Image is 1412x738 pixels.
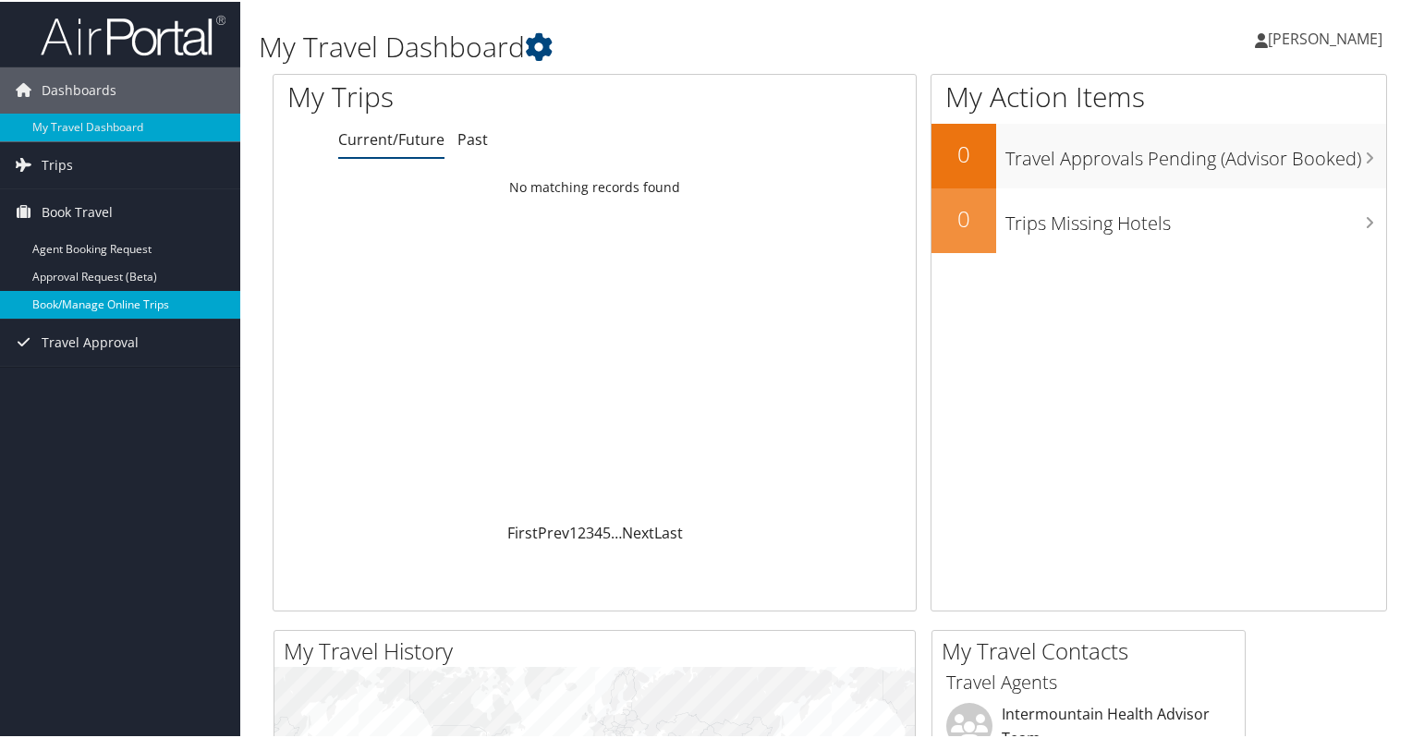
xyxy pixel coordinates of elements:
h1: My Action Items [931,76,1386,115]
a: Prev [538,521,569,541]
span: Travel Approval [42,318,139,364]
a: 0Travel Approvals Pending (Advisor Booked) [931,122,1386,187]
a: Past [457,127,488,148]
a: Current/Future [338,127,444,148]
h3: Travel Agents [946,668,1231,694]
h3: Trips Missing Hotels [1005,200,1386,235]
a: Last [654,521,683,541]
span: Trips [42,140,73,187]
a: 3 [586,521,594,541]
td: No matching records found [274,169,916,202]
h2: 0 [931,137,996,168]
h2: My Travel History [284,634,915,665]
a: First [507,521,538,541]
a: 1 [569,521,578,541]
a: 0Trips Missing Hotels [931,187,1386,251]
img: airportal-logo.png [41,12,225,55]
span: … [611,521,622,541]
a: [PERSON_NAME] [1255,9,1401,65]
h2: 0 [931,201,996,233]
span: Book Travel [42,188,113,234]
span: Dashboards [42,66,116,112]
a: 5 [603,521,611,541]
a: 2 [578,521,586,541]
h1: My Trips [287,76,635,115]
h2: My Travel Contacts [942,634,1245,665]
span: [PERSON_NAME] [1268,27,1382,47]
a: 4 [594,521,603,541]
h1: My Travel Dashboard [259,26,1020,65]
h3: Travel Approvals Pending (Advisor Booked) [1005,135,1386,170]
a: Next [622,521,654,541]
